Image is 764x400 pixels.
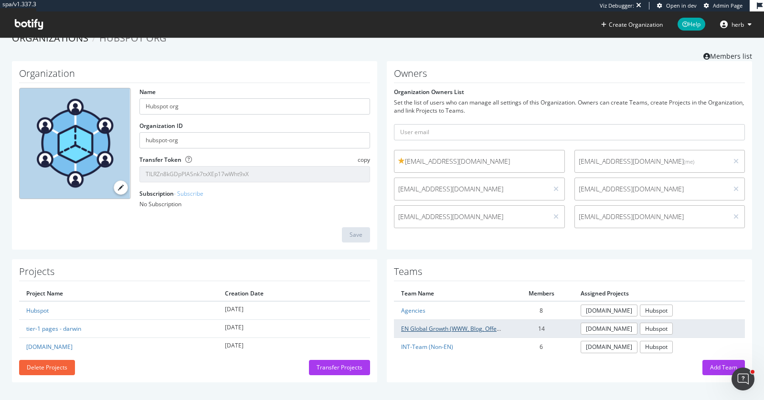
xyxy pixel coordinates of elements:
[579,212,724,221] span: [EMAIL_ADDRESS][DOMAIN_NAME]
[317,363,362,371] div: Transfer Projects
[712,17,759,32] button: herb
[19,266,370,281] h1: Projects
[26,343,73,351] a: [DOMAIN_NAME]
[12,32,752,45] ol: breadcrumbs
[309,360,370,375] button: Transfer Projects
[509,286,573,301] th: Members
[19,363,75,371] a: Delete Projects
[394,68,745,83] h1: Owners
[19,360,75,375] button: Delete Projects
[601,20,663,29] button: Create Organization
[394,266,745,281] h1: Teams
[19,68,370,83] h1: Organization
[579,157,724,166] span: [EMAIL_ADDRESS][DOMAIN_NAME]
[26,325,81,333] a: tier-1 pages - darwin
[732,21,744,29] span: herb
[350,231,362,239] div: Save
[581,341,637,353] a: [DOMAIN_NAME]
[509,301,573,320] td: 8
[139,98,370,115] input: name
[579,184,724,194] span: [EMAIL_ADDRESS][DOMAIN_NAME]
[309,363,370,371] a: Transfer Projects
[702,363,745,371] a: Add Team
[358,156,370,164] span: copy
[139,88,156,96] label: Name
[394,286,509,301] th: Team Name
[394,88,464,96] label: Organization Owners List
[581,305,637,316] a: [DOMAIN_NAME]
[398,212,544,221] span: [EMAIL_ADDRESS][DOMAIN_NAME]
[139,122,183,130] label: Organization ID
[12,32,88,44] a: Organizations
[401,325,504,333] a: EN Global Growth (WWW, Blog, Offers)
[401,306,425,315] a: Agencies
[684,158,694,165] small: (me)
[573,286,745,301] th: Assigned Projects
[218,301,370,320] td: [DATE]
[581,323,637,335] a: [DOMAIN_NAME]
[678,18,705,31] span: Help
[99,32,167,44] span: Hubspot org
[27,363,67,371] div: Delete Projects
[704,2,743,10] a: Admin Page
[19,286,218,301] th: Project Name
[657,2,697,10] a: Open in dev
[600,2,634,10] div: Viz Debugger:
[640,305,673,316] a: Hubspot
[703,49,752,61] a: Members list
[139,189,203,198] label: Subscription
[139,132,370,148] input: Organization ID
[139,156,181,164] label: Transfer Token
[509,338,573,356] td: 6
[509,320,573,338] td: 14
[713,2,743,9] span: Admin Page
[174,189,203,198] a: - Subscribe
[640,341,673,353] a: Hubspot
[218,286,370,301] th: Creation Date
[394,124,745,140] input: User email
[218,320,370,338] td: [DATE]
[394,98,745,115] div: Set the list of users who can manage all settings of this Organization. Owners can create Teams, ...
[26,306,49,315] a: Hubspot
[666,2,697,9] span: Open in dev
[139,200,370,208] div: No Subscription
[398,157,561,166] span: [EMAIL_ADDRESS][DOMAIN_NAME]
[732,368,754,390] iframe: Intercom live chat
[218,338,370,356] td: [DATE]
[702,360,745,375] button: Add Team
[342,227,370,242] button: Save
[710,363,737,371] div: Add Team
[398,184,544,194] span: [EMAIL_ADDRESS][DOMAIN_NAME]
[401,343,453,351] a: INT-Team (Non-EN)
[640,323,673,335] a: Hubspot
